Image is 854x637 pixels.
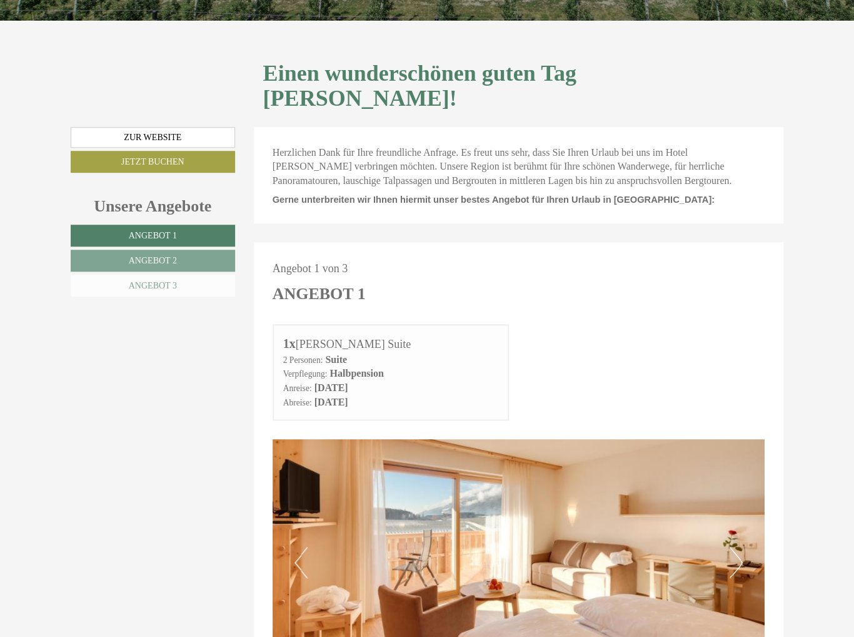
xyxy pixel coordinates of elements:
b: Suite [325,354,347,365]
b: Halbpension [329,368,383,379]
div: Unsere Angebote [71,195,235,218]
span: Angebot 3 [129,281,177,290]
h1: Einen wunderschönen guten Tag [PERSON_NAME]! [263,61,775,111]
small: Anreise: [283,384,312,393]
a: Zur Website [71,127,235,148]
button: Next [730,547,743,578]
div: Angebot 1 [273,282,366,305]
small: Abreise: [283,398,312,407]
span: Angebot 1 von 3 [273,262,348,275]
b: [DATE] [314,382,348,393]
b: 1x [283,337,296,350]
div: [PERSON_NAME] Suite [283,335,499,353]
b: [DATE] [314,397,348,407]
span: Angebot 2 [129,256,177,265]
button: Previous [294,547,308,578]
p: Herzlichen Dank für Ihre freundliche Anfrage. Es freut uns sehr, dass Sie Ihren Urlaub bei uns im... [273,146,765,189]
span: Angebot 1 [129,231,177,240]
span: Gerne unterbreiten wir Ihnen hiermit unser bestes Angebot für Ihren Urlaub in [GEOGRAPHIC_DATA]: [273,195,715,205]
small: Verpflegung: [283,369,328,379]
small: 2 Personen: [283,355,323,365]
a: Jetzt buchen [71,151,235,173]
